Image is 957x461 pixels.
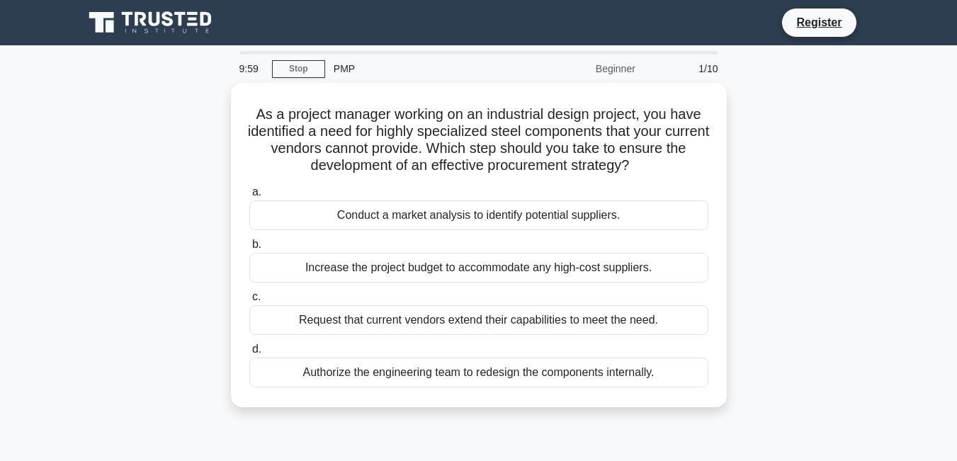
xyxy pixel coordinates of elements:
a: Register [788,13,850,31]
span: a. [252,186,261,198]
div: 9:59 [231,55,272,83]
span: c. [252,290,261,302]
div: Authorize the engineering team to redesign the components internally. [249,358,708,387]
div: Conduct a market analysis to identify potential suppliers. [249,200,708,230]
div: 1/10 [644,55,727,83]
div: Request that current vendors extend their capabilities to meet the need. [249,305,708,335]
span: d. [252,343,261,355]
a: Stop [272,60,325,78]
h5: As a project manager working on an industrial design project, you have identified a need for high... [248,106,710,175]
div: PMP [325,55,520,83]
div: Beginner [520,55,644,83]
div: Increase the project budget to accommodate any high-cost suppliers. [249,253,708,283]
span: b. [252,238,261,250]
